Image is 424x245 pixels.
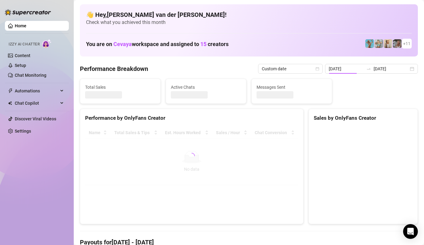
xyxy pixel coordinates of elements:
input: End date [374,65,409,72]
img: logo-BBDzfeDw.svg [5,9,51,15]
span: Check what you achieved this month [86,19,412,26]
div: Sales by OnlyFans Creator [314,114,413,122]
img: Chat Copilot [8,101,12,105]
span: loading [187,152,196,160]
span: Automations [15,86,58,96]
img: Olivia [375,39,383,48]
div: Performance by OnlyFans Creator [85,114,298,122]
span: 15 [200,41,206,47]
span: thunderbolt [8,88,13,93]
span: Izzy AI Chatter [9,41,40,47]
span: Messages Sent [257,84,327,91]
a: Home [15,23,26,28]
span: Cevaya [113,41,132,47]
h4: Performance Breakdown [80,64,148,73]
a: Setup [15,63,26,68]
a: Settings [15,129,31,134]
a: Discover Viral Videos [15,116,56,121]
input: Start date [329,65,364,72]
a: Chat Monitoring [15,73,46,78]
span: Active Chats [171,84,241,91]
div: Open Intercom Messenger [403,224,418,239]
span: Chat Copilot [15,98,58,108]
img: Megan [384,39,392,48]
span: to [366,66,371,71]
span: Total Sales [85,84,155,91]
span: calendar [316,67,319,71]
span: + 11 [403,40,410,47]
h4: 👋 Hey, [PERSON_NAME] van der [PERSON_NAME] ! [86,10,412,19]
a: Content [15,53,30,58]
img: AI Chatter [42,39,52,48]
span: swap-right [366,66,371,71]
h1: You are on workspace and assigned to creators [86,41,229,48]
img: Dominis [365,39,374,48]
img: Natalia [393,39,402,48]
span: Custom date [262,64,319,73]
